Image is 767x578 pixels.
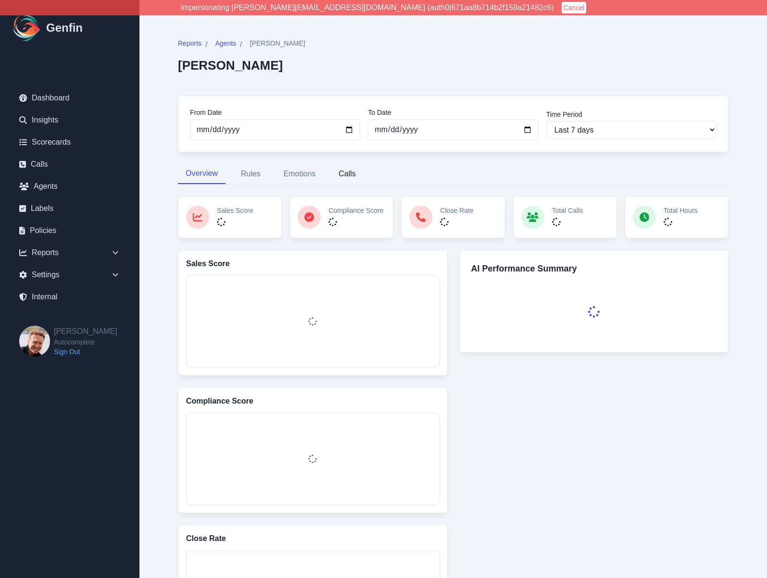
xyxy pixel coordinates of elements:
p: Sales Score [217,206,253,215]
p: Close Rate [440,206,473,215]
span: Autocomplete [54,337,117,347]
p: Total Calls [552,206,583,215]
label: To Date [368,108,538,117]
a: Sign Out [54,347,117,357]
button: Cancel [562,2,587,13]
label: From Date [190,108,360,117]
p: Compliance Score [328,206,383,215]
a: Policies [12,221,128,240]
button: Emotions [276,164,324,184]
span: [PERSON_NAME] [250,38,305,48]
button: Overview [178,164,226,184]
h1: Genfin [46,20,83,36]
a: Agents [215,38,236,50]
span: Reports [178,38,201,48]
button: Calls [331,164,364,184]
a: Labels [12,199,128,218]
a: Insights [12,111,128,130]
div: Reports [12,243,128,262]
span: / [240,39,242,50]
img: Logo [12,12,42,43]
a: Dashboard [12,88,128,108]
span: / [205,39,207,50]
a: Agents [12,177,128,196]
img: Brian Dunagan [19,326,50,357]
p: Total Hours [664,206,698,215]
a: Reports [178,38,201,50]
a: Calls [12,155,128,174]
button: Rules [233,164,268,184]
h3: Compliance Score [186,395,440,407]
a: Scorecards [12,133,128,152]
div: Settings [12,265,128,284]
label: Time Period [546,110,717,119]
span: Agents [215,38,236,48]
h3: Sales Score [186,258,440,270]
h3: Close Rate [186,533,440,544]
h2: [PERSON_NAME] [178,58,305,73]
h2: [PERSON_NAME] [54,326,117,337]
a: Internal [12,287,128,307]
h3: AI Performance Summary [471,262,717,275]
